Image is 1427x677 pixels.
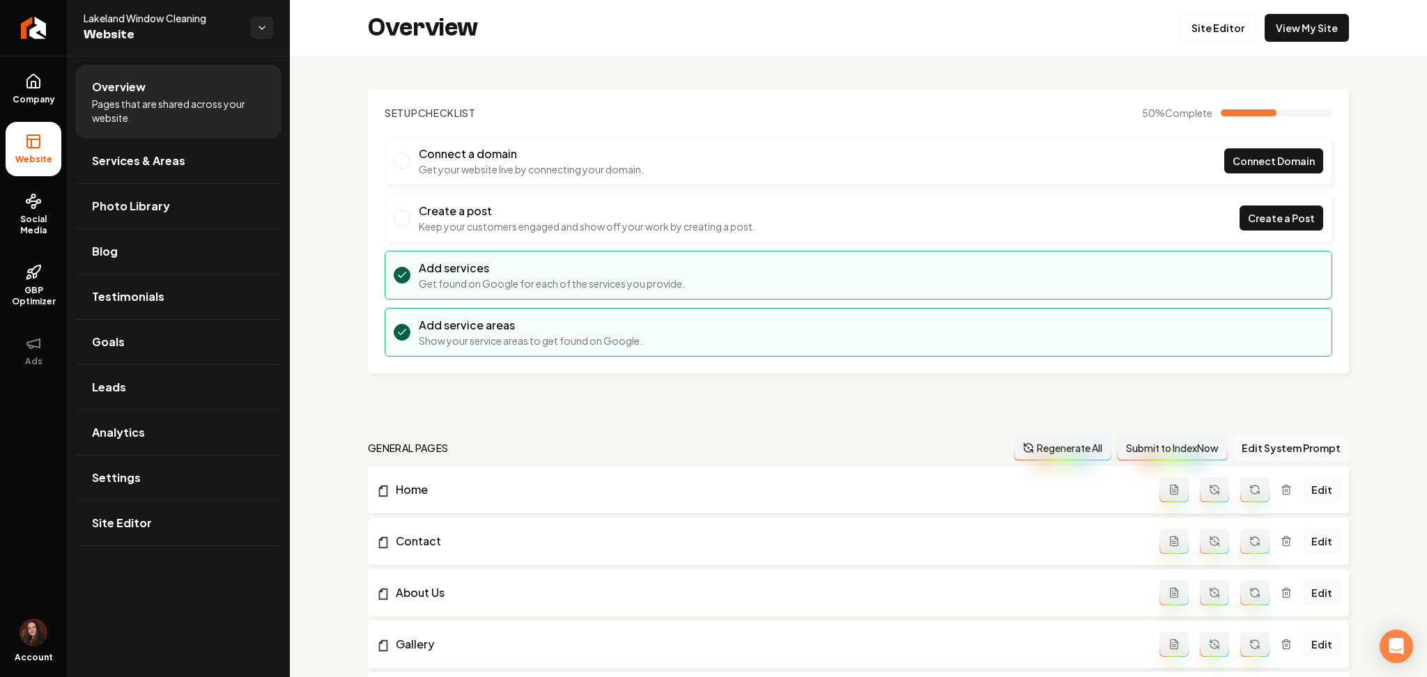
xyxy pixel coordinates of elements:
[75,501,281,545] a: Site Editor
[1303,632,1341,657] a: Edit
[1233,435,1349,460] button: Edit System Prompt
[92,79,146,95] span: Overview
[376,481,1159,498] a: Home
[1233,154,1315,169] span: Connect Domain
[92,334,125,350] span: Goals
[92,97,265,125] span: Pages that are shared across your website.
[75,184,281,228] a: Photo Library
[92,243,118,260] span: Blog
[92,424,145,441] span: Analytics
[75,139,281,183] a: Services & Areas
[15,652,53,663] span: Account
[92,379,126,396] span: Leads
[92,153,185,169] span: Services & Areas
[7,94,61,105] span: Company
[1159,477,1189,502] button: Add admin page prompt
[1180,14,1256,42] a: Site Editor
[75,456,281,500] a: Settings
[6,324,61,378] button: Ads
[1159,632,1189,657] button: Add admin page prompt
[84,25,240,45] span: Website
[21,17,47,39] img: Rebolt Logo
[20,618,47,646] button: Open user button
[75,320,281,364] a: Goals
[419,334,642,348] p: Show your service areas to get found on Google.
[368,14,478,42] h2: Overview
[6,214,61,236] span: Social Media
[1159,580,1189,605] button: Add admin page prompt
[1240,205,1323,231] a: Create a Post
[75,229,281,274] a: Blog
[75,365,281,410] a: Leads
[92,288,164,305] span: Testimonials
[1380,630,1413,663] div: Abrir Intercom Messenger
[376,636,1159,653] a: Gallery
[20,356,48,367] span: Ads
[385,107,418,119] span: Setup
[1303,477,1341,502] a: Edit
[92,198,170,215] span: Photo Library
[419,277,685,290] p: Get found on Google for each of the services you provide.
[6,182,61,247] a: Social Media
[10,154,58,165] span: Website
[419,203,755,219] h3: Create a post
[20,618,47,646] img: Delfina Cavallaro
[376,584,1159,601] a: About Us
[419,146,644,162] h3: Connect a domain
[1265,14,1349,42] a: View My Site
[92,469,141,486] span: Settings
[419,162,644,176] p: Get your website live by connecting your domain.
[92,515,152,531] span: Site Editor
[1248,211,1315,226] span: Create a Post
[75,274,281,319] a: Testimonials
[1014,435,1111,460] button: Regenerate All
[419,219,755,233] p: Keep your customers engaged and show off your work by creating a post.
[6,285,61,307] span: GBP Optimizer
[1159,529,1189,554] button: Add admin page prompt
[6,253,61,318] a: GBP Optimizer
[1303,580,1341,605] a: Edit
[75,410,281,455] a: Analytics
[1165,107,1212,119] span: Complete
[376,533,1159,550] a: Contact
[6,62,61,116] a: Company
[1303,529,1341,554] a: Edit
[419,260,685,277] h3: Add services
[84,11,240,25] span: Lakeland Window Cleaning
[1117,435,1228,460] button: Submit to IndexNow
[419,317,642,334] h3: Add service areas
[368,441,449,455] h2: general pages
[1224,148,1323,173] a: Connect Domain
[1142,106,1212,120] span: 50 %
[385,106,476,120] h2: Checklist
